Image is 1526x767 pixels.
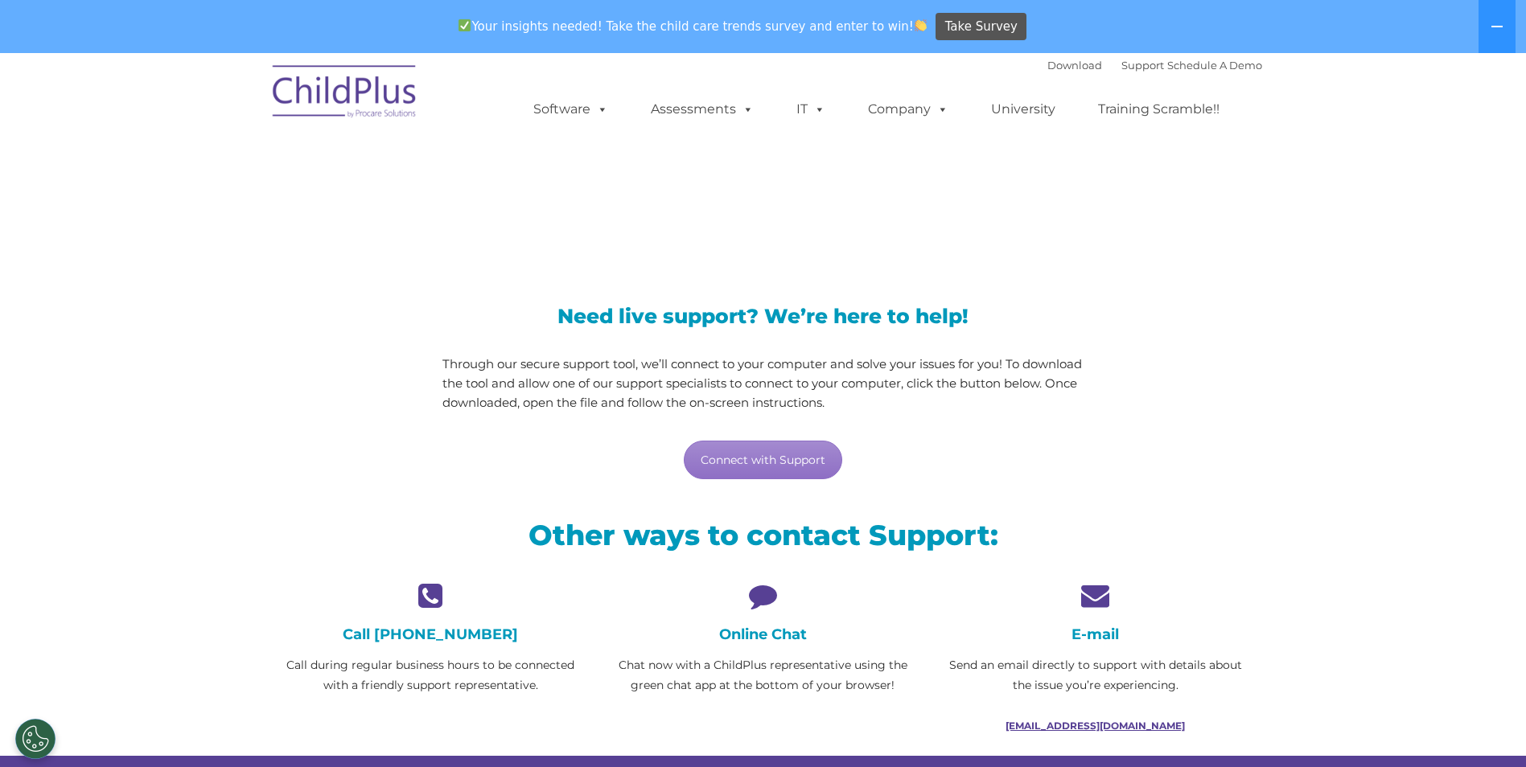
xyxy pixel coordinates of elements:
[609,625,917,643] h4: Online Chat
[1121,59,1164,72] a: Support
[1047,59,1262,72] font: |
[277,625,585,643] h4: Call [PHONE_NUMBER]
[936,13,1026,41] a: Take Survey
[1082,93,1236,125] a: Training Scramble!!
[1167,59,1262,72] a: Schedule A Demo
[442,355,1084,412] p: Through our secure support tool, we’ll connect to your computer and solve your issues for you! To...
[941,655,1249,695] p: Send an email directly to support with details about the issue you’re experiencing.
[15,719,56,759] button: Cookies Settings
[941,625,1249,643] h4: E-mail
[265,54,426,134] img: ChildPlus by Procare Solutions
[852,93,965,125] a: Company
[1006,720,1185,732] a: [EMAIL_ADDRESS][DOMAIN_NAME]
[459,19,471,31] img: ✅
[277,655,585,695] p: Call during regular business hours to be connected with a friendly support representative.
[1047,59,1102,72] a: Download
[945,13,1018,41] span: Take Survey
[277,169,878,218] span: LiveSupport with SplashTop
[975,93,1071,125] a: University
[635,93,770,125] a: Assessments
[452,10,934,42] span: Your insights needed! Take the child care trends survey and enter to win!
[442,306,1084,326] h3: Need live support? We’re here to help!
[780,93,841,125] a: IT
[609,655,917,695] p: Chat now with a ChildPlus representative using the green chat app at the bottom of your browser!
[684,441,842,479] a: Connect with Support
[277,517,1250,553] h2: Other ways to contact Support:
[517,93,624,125] a: Software
[915,19,927,31] img: 👏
